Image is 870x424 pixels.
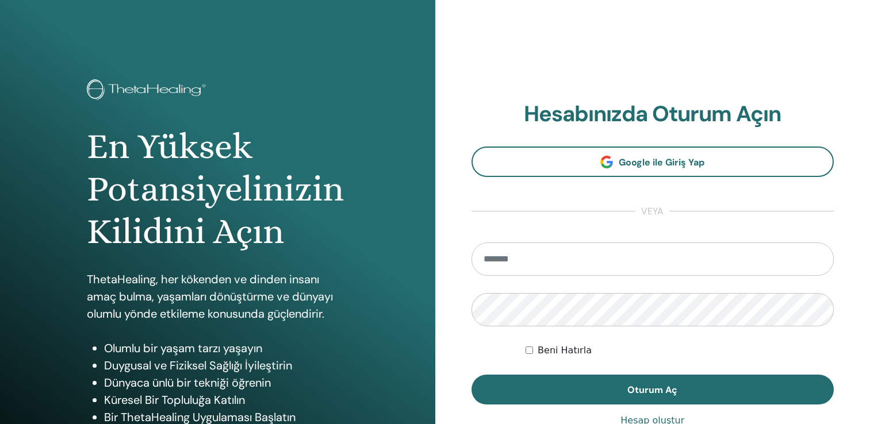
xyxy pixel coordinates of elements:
label: Beni Hatırla [538,344,592,357]
li: Dünyaca ünlü bir tekniği öğrenin [104,374,348,391]
div: Keep me authenticated indefinitely or until I manually logout [526,344,834,357]
button: Oturum Aç [472,375,834,404]
span: Oturum Aç [627,384,677,396]
li: Küresel Bir Topluluğa Katılın [104,391,348,408]
li: Duygusal ve Fiziksel Sağlığı İyileştirin [104,357,348,374]
li: Olumlu bir yaşam tarzı yaşayın [104,340,348,357]
p: ThetaHealing, her kökenden ve dinden insanı amaç bulma, yaşamları dönüştürme ve dünyayı olumlu yö... [87,271,348,322]
span: Google ile Giriş Yap [619,156,704,168]
h1: En Yüksek Potansiyelinizin Kilidini Açın [87,125,348,253]
h2: Hesabınızda Oturum Açın [472,101,834,128]
span: veya [635,205,669,218]
a: Google ile Giriş Yap [472,147,834,177]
